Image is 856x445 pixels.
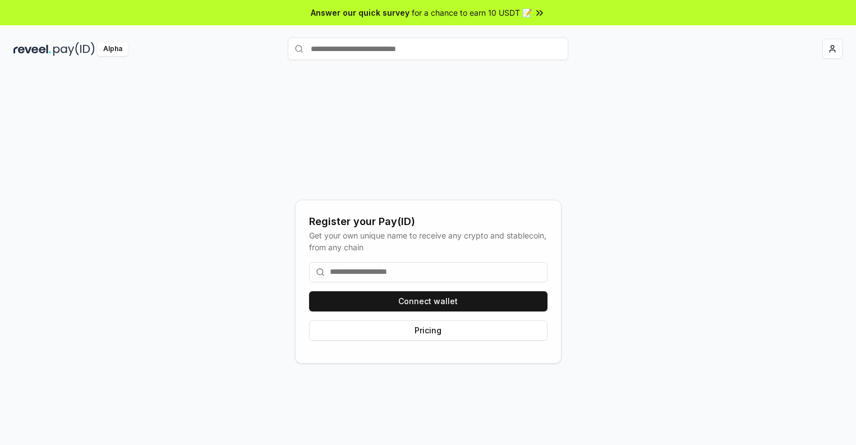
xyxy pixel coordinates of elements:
div: Alpha [97,42,128,56]
button: Connect wallet [309,291,547,311]
span: Answer our quick survey [311,7,409,19]
img: reveel_dark [13,42,51,56]
span: for a chance to earn 10 USDT 📝 [412,7,532,19]
div: Register your Pay(ID) [309,214,547,230]
img: pay_id [53,42,95,56]
button: Pricing [309,320,547,341]
div: Get your own unique name to receive any crypto and stablecoin, from any chain [309,230,547,253]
